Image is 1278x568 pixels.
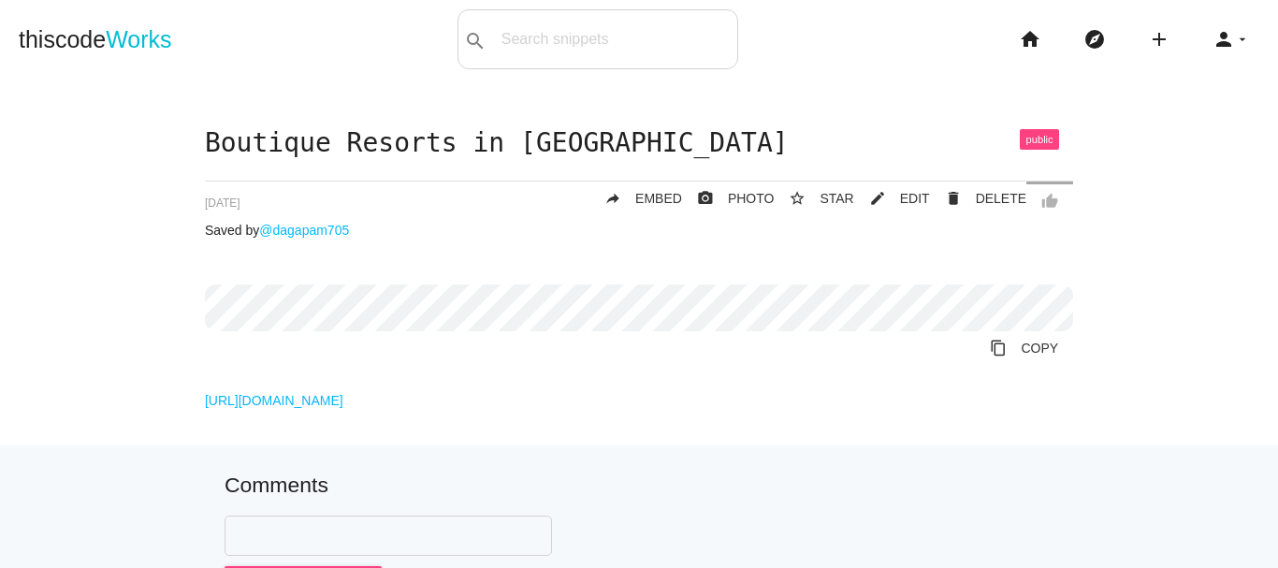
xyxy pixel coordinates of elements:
[259,223,349,238] a: @dagapam705
[869,182,886,215] i: mode_edit
[930,182,1026,215] a: Delete Post
[464,11,487,71] i: search
[1235,9,1250,69] i: arrow_drop_down
[1213,9,1235,69] i: person
[205,223,1073,238] p: Saved by
[1083,9,1106,69] i: explore
[697,182,714,215] i: photo_camera
[589,182,682,215] a: replyEMBED
[205,197,240,210] span: [DATE]
[225,473,1053,497] h5: Comments
[789,182,806,215] i: star_border
[990,331,1007,365] i: content_copy
[1148,9,1170,69] i: add
[492,20,737,59] input: Search snippets
[728,191,775,206] span: PHOTO
[682,182,775,215] a: photo_cameraPHOTO
[976,191,1026,206] span: DELETE
[1019,9,1041,69] i: home
[975,331,1073,365] a: Copy to Clipboard
[900,191,930,206] span: EDIT
[19,9,172,69] a: thiscodeWorks
[945,182,962,215] i: delete
[205,393,343,408] a: [URL][DOMAIN_NAME]
[820,191,853,206] span: STAR
[774,182,853,215] button: star_borderSTAR
[604,182,621,215] i: reply
[106,26,171,52] span: Works
[205,129,1073,158] h1: Boutique Resorts in [GEOGRAPHIC_DATA]
[854,182,930,215] a: mode_editEDIT
[458,10,492,68] button: search
[635,191,682,206] span: EMBED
